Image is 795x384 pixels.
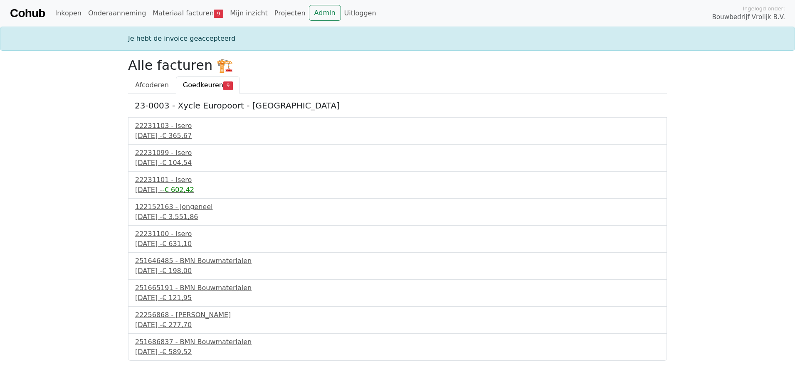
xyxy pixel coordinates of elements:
a: 22231099 - Isero[DATE] -€ 104,54 [135,148,660,168]
a: Uitloggen [341,5,380,22]
span: 9 [223,81,233,90]
span: € 277,70 [162,321,192,329]
div: 251665191 - BMN Bouwmaterialen [135,283,660,293]
a: Mijn inzicht [227,5,271,22]
div: [DATE] - [135,347,660,357]
a: 251665191 - BMN Bouwmaterialen[DATE] -€ 121,95 [135,283,660,303]
h5: 23-0003 - Xycle Europoort - [GEOGRAPHIC_DATA] [135,101,660,111]
span: Ingelogd onder: [743,5,785,12]
div: [DATE] - [135,212,660,222]
div: 22231100 - Isero [135,229,660,239]
span: € 365,67 [162,132,192,140]
div: 22231099 - Isero [135,148,660,158]
span: 9 [214,10,223,18]
div: 251646485 - BMN Bouwmaterialen [135,256,660,266]
a: 251686837 - BMN Bouwmaterialen[DATE] -€ 589,52 [135,337,660,357]
div: 22231101 - Isero [135,175,660,185]
span: Afcoderen [135,81,169,89]
div: [DATE] - [135,131,660,141]
div: 22231103 - Isero [135,121,660,131]
a: Onderaanneming [85,5,149,22]
a: Inkopen [52,5,84,22]
a: Admin [309,5,341,21]
a: Goedkeuren9 [176,76,240,94]
span: € 589,52 [162,348,192,356]
span: € 121,95 [162,294,192,302]
a: Cohub [10,3,45,23]
a: 122152163 - Jongeneel[DATE] -€ 3.551,86 [135,202,660,222]
a: 22231103 - Isero[DATE] -€ 365,67 [135,121,660,141]
div: [DATE] - [135,320,660,330]
div: [DATE] - [135,293,660,303]
span: Bouwbedrijf Vrolijk B.V. [712,12,785,22]
span: Goedkeuren [183,81,223,89]
span: € 198,00 [162,267,192,275]
h2: Alle facturen 🏗️ [128,57,667,73]
div: [DATE] - [135,158,660,168]
div: 122152163 - Jongeneel [135,202,660,212]
a: 22231101 - Isero[DATE] --€ 602,42 [135,175,660,195]
span: -€ 602,42 [162,186,194,194]
div: [DATE] - [135,266,660,276]
a: Projecten [271,5,309,22]
a: Afcoderen [128,76,176,94]
a: Materiaal facturen9 [149,5,227,22]
span: € 631,10 [162,240,192,248]
span: € 3.551,86 [162,213,198,221]
span: € 104,54 [162,159,192,167]
div: [DATE] - [135,185,660,195]
div: [DATE] - [135,239,660,249]
div: 22256868 - [PERSON_NAME] [135,310,660,320]
a: 251646485 - BMN Bouwmaterialen[DATE] -€ 198,00 [135,256,660,276]
a: 22256868 - [PERSON_NAME][DATE] -€ 277,70 [135,310,660,330]
a: 22231100 - Isero[DATE] -€ 631,10 [135,229,660,249]
div: 251686837 - BMN Bouwmaterialen [135,337,660,347]
div: Je hebt de invoice geaccepteerd [123,34,672,44]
